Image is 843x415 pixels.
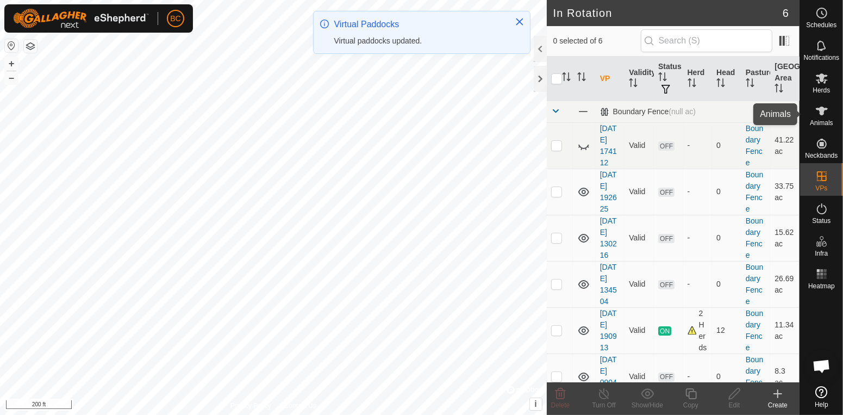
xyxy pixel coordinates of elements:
td: 0 [712,122,741,169]
p-sorticon: Activate to sort [577,74,586,83]
div: - [688,278,708,290]
a: [DATE] 130216 [600,216,617,259]
button: Close [512,14,527,29]
td: 12 [712,307,741,354]
td: 33.75 ac [770,169,800,215]
th: Validity [625,57,654,101]
p-sorticon: Activate to sort [688,80,696,89]
a: [DATE] 134504 [600,263,617,306]
span: ON [658,326,671,336]
span: Help [815,401,828,408]
span: OFF [658,188,675,197]
button: + [5,57,18,70]
th: Herd [683,57,713,101]
span: Schedules [806,22,836,28]
button: i [530,398,542,410]
div: - [688,186,708,197]
td: Valid [625,215,654,261]
p-sorticon: Activate to sort [629,80,638,89]
td: 26.69 ac [770,261,800,307]
span: OFF [658,373,675,382]
th: Pasture [741,57,771,101]
button: – [5,71,18,84]
a: Boundary Fence [746,355,764,398]
p-sorticon: Activate to sort [658,74,667,83]
td: Valid [625,307,654,354]
span: 0 selected of 6 [553,35,641,47]
th: Status [654,57,683,101]
span: Notifications [804,54,839,61]
a: [DATE] 192625 [600,170,617,213]
div: 2 Herds [688,308,708,354]
span: 6 [783,5,789,21]
img: Gallagher Logo [13,9,149,28]
a: [DATE] 174112 [600,124,617,167]
div: Boundary Fence [600,107,696,116]
div: Virtual Paddocks [334,18,504,31]
span: OFF [658,141,675,151]
a: Contact Us [284,401,316,411]
a: Boundary Fence [746,170,764,213]
button: Map Layers [24,40,37,53]
p-sorticon: Activate to sort [746,80,754,89]
td: 0 [712,169,741,215]
div: Virtual paddocks updated. [334,35,504,47]
td: Valid [625,122,654,169]
td: Valid [625,169,654,215]
p-sorticon: Activate to sort [716,80,725,89]
span: Neckbands [805,152,838,159]
td: 41.22 ac [770,122,800,169]
span: Heatmap [808,283,835,289]
span: i [534,399,536,408]
div: Edit [713,400,756,410]
h2: In Rotation [553,7,783,20]
div: Show/Hide [626,400,669,410]
td: Valid [625,354,654,400]
td: 0 [712,261,741,307]
a: Privacy Policy [230,401,271,411]
a: Help [800,382,843,412]
td: 11.34 ac [770,307,800,354]
td: Valid [625,261,654,307]
div: - [688,371,708,382]
a: Boundary Fence [746,216,764,259]
a: Boundary Fence [746,309,764,352]
td: 15.62 ac [770,215,800,261]
a: [DATE] 190913 [600,309,617,352]
td: 0 [712,354,741,400]
span: BC [170,13,180,24]
span: Infra [815,250,828,257]
a: Boundary Fence [746,263,764,306]
th: Head [712,57,741,101]
span: Delete [551,401,570,409]
div: - [688,140,708,151]
span: Animals [810,120,833,126]
th: [GEOGRAPHIC_DATA] Area [770,57,800,101]
div: Turn Off [582,400,626,410]
div: - [688,232,708,244]
span: Herds [813,87,830,94]
a: Open chat [805,350,838,382]
p-sorticon: Activate to sort [775,85,783,94]
span: OFF [658,280,675,289]
div: Create [756,400,800,410]
span: OFF [658,234,675,243]
td: 8.3 ac [770,354,800,400]
a: [DATE] 090440 [600,355,617,398]
span: VPs [815,185,827,191]
button: Reset Map [5,39,18,52]
th: VP [596,57,625,101]
span: Status [812,218,830,224]
a: Boundary Fence [746,124,764,167]
span: (null ac) [669,107,696,116]
p-sorticon: Activate to sort [562,74,571,83]
td: 0 [712,215,741,261]
input: Search (S) [641,29,772,52]
div: Copy [669,400,713,410]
